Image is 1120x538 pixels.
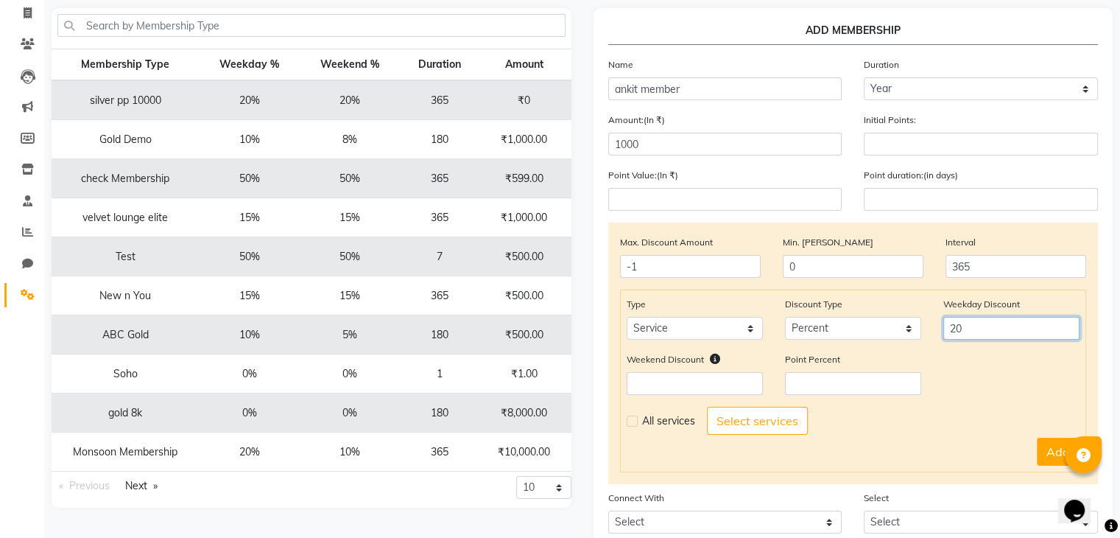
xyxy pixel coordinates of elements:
td: 20% [300,80,400,120]
td: ₹1,000.00 [479,198,570,237]
td: Monsoon Membership [52,433,199,472]
th: Weekend % [300,49,400,81]
input: Search by Membership Type [57,14,566,37]
td: 180 [400,120,478,159]
td: 50% [300,159,400,198]
td: 0% [199,354,300,394]
label: Point Value:(In ₹) [608,169,678,182]
td: ₹0 [479,80,570,120]
a: Next [118,476,165,496]
td: ₹10,000.00 [479,433,570,472]
label: Name [608,58,633,71]
td: 0% [300,354,400,394]
td: ABC Gold [52,315,199,354]
label: Point Percent [785,353,840,366]
label: Weekday Discount [943,298,1020,311]
td: check Membership [52,159,199,198]
button: Add [1037,438,1080,466]
td: 7 [400,237,478,276]
td: 365 [400,198,478,237]
label: Connect With [608,492,664,505]
iframe: chat widget [1058,479,1105,523]
td: silver pp 10000 [52,80,199,120]
td: 10% [199,120,300,159]
label: Discount Type [785,298,842,311]
td: 180 [400,315,478,354]
span: All services [642,413,695,429]
td: 10% [300,433,400,472]
td: 15% [199,198,300,237]
nav: Pagination [52,476,300,496]
td: Gold Demo [52,120,199,159]
p: ADD MEMBERSHIP [608,23,1099,45]
td: 15% [199,276,300,315]
td: ₹1,000.00 [479,120,570,159]
td: gold 8k [52,394,199,433]
td: 180 [400,394,478,433]
label: Duration [864,58,899,71]
td: 5% [300,315,400,354]
td: ₹500.00 [479,237,570,276]
th: Amount [479,49,570,81]
td: 0% [300,394,400,433]
td: ₹599.00 [479,159,570,198]
label: Min. [PERSON_NAME] [783,236,873,249]
td: ₹500.00 [479,276,570,315]
td: New n You [52,276,199,315]
td: 15% [300,276,400,315]
td: 365 [400,433,478,472]
td: 8% [300,120,400,159]
td: ₹500.00 [479,315,570,354]
td: 0% [199,394,300,433]
label: Point duration:(in days) [864,169,958,182]
td: velvet lounge elite [52,198,199,237]
td: 15% [300,198,400,237]
td: ₹8,000.00 [479,394,570,433]
span: Previous [69,479,110,492]
td: 365 [400,159,478,198]
td: 20% [199,433,300,472]
th: Weekday % [199,49,300,81]
th: Membership Type [52,49,199,81]
td: Soho [52,354,199,394]
td: Test [52,237,199,276]
label: Max. Discount Amount [620,236,713,249]
td: 20% [199,80,300,120]
label: Select [864,492,889,505]
label: Type [627,298,646,311]
td: 50% [199,159,300,198]
td: 1 [400,354,478,394]
label: Interval [945,236,976,249]
label: Initial Points: [864,113,916,127]
button: Select services [707,407,808,435]
td: 50% [300,237,400,276]
td: 50% [199,237,300,276]
th: Duration [400,49,478,81]
label: Amount:(In ₹) [608,113,665,127]
td: 365 [400,276,478,315]
label: Weekend Discount [627,353,704,366]
td: ₹1.00 [479,354,570,394]
td: 365 [400,80,478,120]
td: 10% [199,315,300,354]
